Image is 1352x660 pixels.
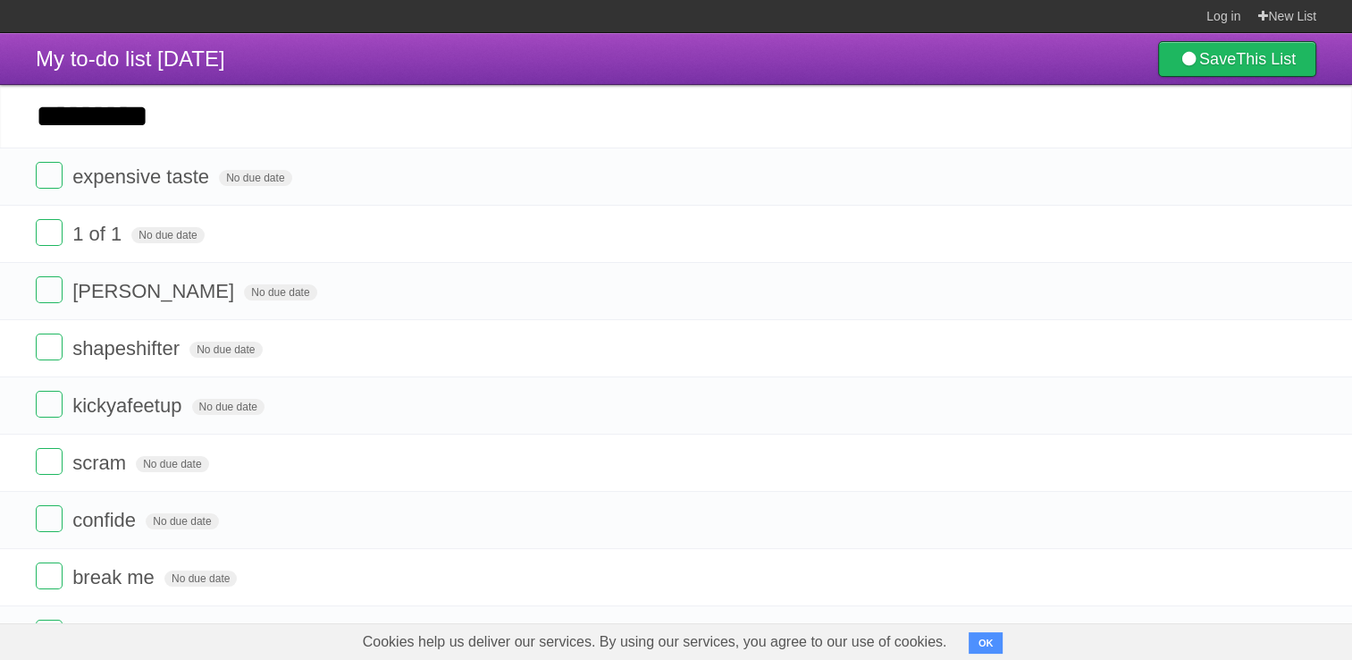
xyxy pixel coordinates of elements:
[192,399,265,415] span: No due date
[72,165,214,188] span: expensive taste
[72,509,140,531] span: confide
[36,219,63,246] label: Done
[345,624,965,660] span: Cookies help us deliver our services. By using our services, you agree to our use of cookies.
[36,276,63,303] label: Done
[72,566,159,588] span: break me
[36,47,225,71] span: My to-do list [DATE]
[136,456,208,472] span: No due date
[1236,50,1296,68] b: This List
[36,162,63,189] label: Done
[36,391,63,418] label: Done
[36,563,63,589] label: Done
[72,280,239,302] span: [PERSON_NAME]
[219,170,291,186] span: No due date
[72,452,130,474] span: scram
[146,513,218,529] span: No due date
[36,448,63,475] label: Done
[72,337,184,360] span: shapeshifter
[164,571,237,587] span: No due date
[72,394,186,417] span: kickyafeetup
[131,227,204,243] span: No due date
[189,342,262,358] span: No due date
[1158,41,1316,77] a: SaveThis List
[36,505,63,532] label: Done
[36,334,63,360] label: Done
[36,620,63,647] label: Done
[969,632,1004,654] button: OK
[72,223,126,245] span: 1 of 1
[244,284,316,300] span: No due date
